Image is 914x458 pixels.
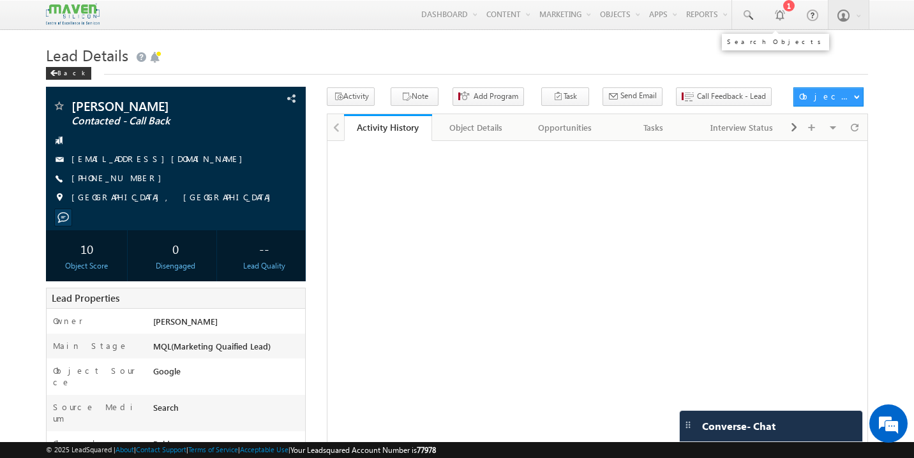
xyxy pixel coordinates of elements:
[698,114,787,141] a: Interview Status
[474,91,518,102] span: Add Program
[153,316,218,327] span: [PERSON_NAME]
[138,237,213,260] div: 0
[676,87,772,106] button: Call Feedback - Lead
[49,237,124,260] div: 10
[116,445,134,454] a: About
[53,438,105,449] label: Channel
[727,38,824,45] div: Search Objects
[150,401,305,419] div: Search
[702,420,775,432] span: Converse - Chat
[46,45,128,65] span: Lead Details
[49,260,124,272] div: Object Score
[46,66,98,77] a: Back
[417,445,436,455] span: 77978
[227,237,302,260] div: --
[138,260,213,272] div: Disengaged
[46,67,91,80] div: Back
[442,120,509,135] div: Object Details
[610,114,698,141] a: Tasks
[531,120,598,135] div: Opportunities
[799,91,853,102] div: Object Actions
[53,401,140,424] label: Source Medium
[227,260,302,272] div: Lead Quality
[432,114,521,141] a: Object Details
[683,420,693,430] img: carter-drag
[290,445,436,455] span: Your Leadsquared Account Number is
[620,90,657,101] span: Send Email
[71,115,232,128] span: Contacted - Call Back
[53,315,83,327] label: Owner
[521,114,610,141] a: Opportunities
[46,444,436,456] span: © 2025 LeadSquared | | | | |
[53,340,128,351] label: Main Stage
[46,3,100,26] img: Custom Logo
[150,438,305,455] div: Paid
[240,445,288,454] a: Acceptable Use
[620,120,687,135] div: Tasks
[150,340,305,358] div: MQL(Marketing Quaified Lead)
[354,121,423,133] div: Activity History
[136,445,186,454] a: Contact Support
[71,100,232,112] span: [PERSON_NAME]
[708,120,775,135] div: Interview Status
[188,445,238,454] a: Terms of Service
[71,172,168,185] span: [PHONE_NUMBER]
[391,87,438,106] button: Note
[53,365,140,388] label: Object Source
[327,87,375,106] button: Activity
[344,114,433,141] a: Activity History
[71,153,249,164] a: [EMAIL_ADDRESS][DOMAIN_NAME]
[150,365,305,383] div: Google
[793,87,864,107] button: Object Actions
[52,292,119,304] span: Lead Properties
[697,91,766,102] span: Call Feedback - Lead
[541,87,589,106] button: Task
[453,87,524,106] button: Add Program
[603,87,663,106] button: Send Email
[71,191,277,204] span: [GEOGRAPHIC_DATA], [GEOGRAPHIC_DATA]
